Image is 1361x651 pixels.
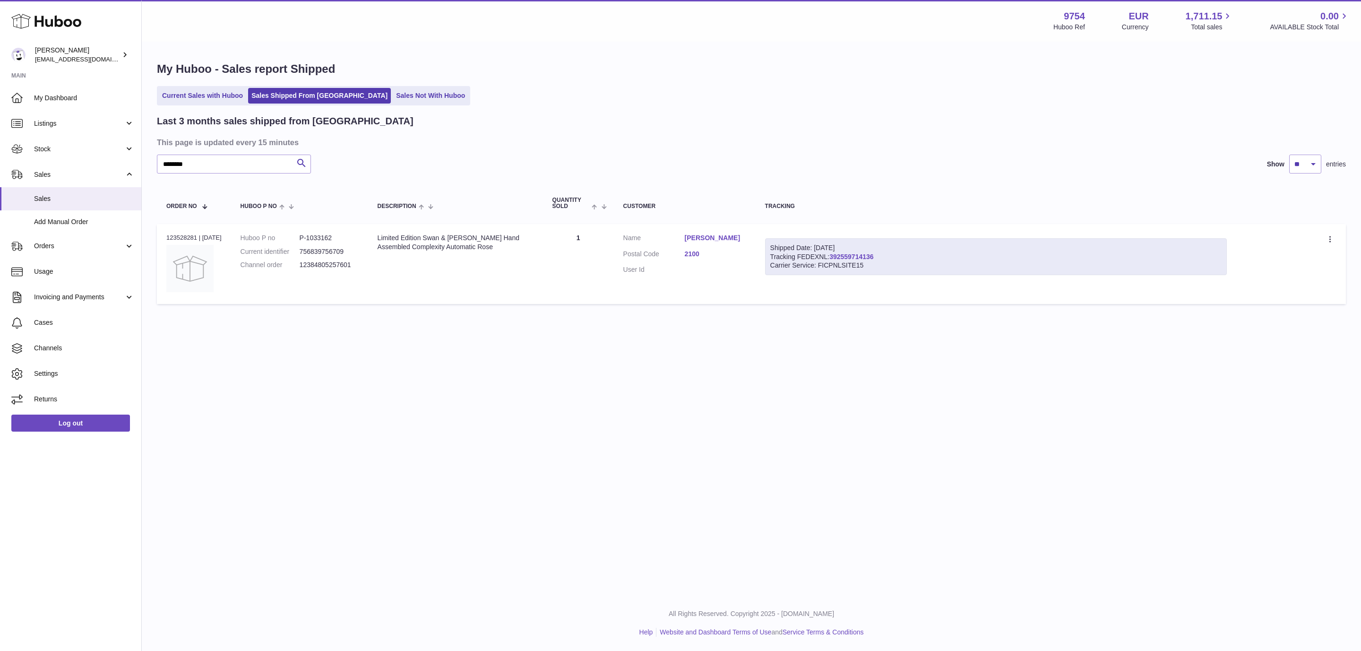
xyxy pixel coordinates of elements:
[685,250,746,259] a: 2100
[300,260,359,269] dd: 12384805257601
[34,242,124,251] span: Orders
[34,94,134,103] span: My Dashboard
[543,224,614,304] td: 1
[34,145,124,154] span: Stock
[1267,160,1284,169] label: Show
[783,628,864,636] a: Service Terms & Conditions
[166,234,222,242] div: 123528281 | [DATE]
[35,46,120,64] div: [PERSON_NAME]
[1270,23,1350,32] span: AVAILABLE Stock Total
[157,61,1346,77] h1: My Huboo - Sales report Shipped
[1320,10,1339,23] span: 0.00
[639,628,653,636] a: Help
[1053,23,1085,32] div: Huboo Ref
[1270,10,1350,32] a: 0.00 AVAILABLE Stock Total
[11,415,130,432] a: Log out
[166,245,214,292] img: no-photo.jpg
[241,203,277,209] span: Huboo P no
[34,369,134,378] span: Settings
[157,137,1344,148] h3: This page is updated every 15 minutes
[34,293,124,302] span: Invoicing and Payments
[241,247,300,256] dt: Current identifier
[241,260,300,269] dt: Channel order
[34,318,134,327] span: Cases
[1186,10,1233,32] a: 1,711.15 Total sales
[623,250,685,261] dt: Postal Code
[34,217,134,226] span: Add Manual Order
[660,628,771,636] a: Website and Dashboard Terms of Use
[248,88,391,104] a: Sales Shipped From [GEOGRAPHIC_DATA]
[1064,10,1085,23] strong: 9754
[623,265,685,274] dt: User Id
[34,194,134,203] span: Sales
[159,88,246,104] a: Current Sales with Huboo
[770,243,1222,252] div: Shipped Date: [DATE]
[393,88,468,104] a: Sales Not With Huboo
[552,197,590,209] span: Quantity Sold
[623,234,685,245] dt: Name
[300,234,359,243] dd: P-1033162
[157,115,413,128] h2: Last 3 months sales shipped from [GEOGRAPHIC_DATA]
[11,48,26,62] img: info@fieldsluxury.london
[149,609,1353,618] p: All Rights Reserved. Copyright 2025 - [DOMAIN_NAME]
[1128,10,1148,23] strong: EUR
[1122,23,1149,32] div: Currency
[34,267,134,276] span: Usage
[34,344,134,353] span: Channels
[34,170,124,179] span: Sales
[300,247,359,256] dd: 756839756709
[1326,160,1346,169] span: entries
[656,628,863,637] li: and
[35,55,139,63] span: [EMAIL_ADDRESS][DOMAIN_NAME]
[166,203,197,209] span: Order No
[241,234,300,243] dt: Huboo P no
[765,238,1227,276] div: Tracking FEDEXNL:
[685,234,746,243] a: [PERSON_NAME]
[1191,23,1233,32] span: Total sales
[829,253,873,260] a: 392559714136
[623,203,746,209] div: Customer
[378,234,534,252] div: Limited Edition Swan & [PERSON_NAME] Hand Assembled Complexity Automatic Rose
[34,395,134,404] span: Returns
[770,261,1222,270] div: Carrier Service: FICPNLSITE15
[765,203,1227,209] div: Tracking
[1186,10,1223,23] span: 1,711.15
[378,203,416,209] span: Description
[34,119,124,128] span: Listings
